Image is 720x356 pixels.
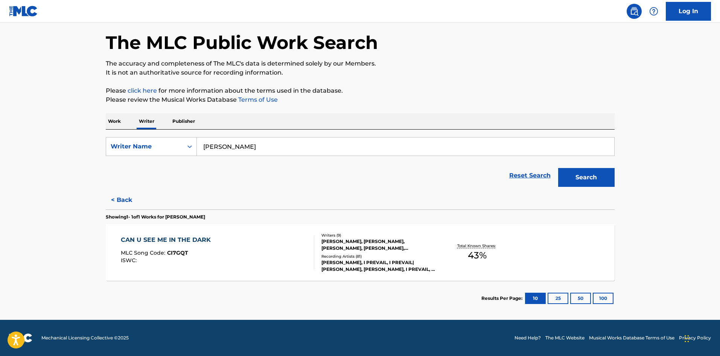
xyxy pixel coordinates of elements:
div: Writers ( 9 ) [321,232,435,238]
div: Drag [685,327,689,350]
p: Please for more information about the terms used in the database. [106,86,615,95]
p: Work [106,113,123,129]
p: Please review the Musical Works Database [106,95,615,104]
button: 50 [570,293,591,304]
p: Total Known Shares: [457,243,498,249]
button: 25 [548,293,568,304]
img: help [649,7,658,16]
span: CI7GQT [167,249,188,256]
div: Writer Name [111,142,178,151]
span: ISWC : [121,257,139,264]
p: The accuracy and completeness of The MLC's data is determined solely by our Members. [106,59,615,68]
a: Reset Search [505,167,554,184]
img: MLC Logo [9,6,38,17]
p: It is not an authoritative source for recording information. [106,68,615,77]
a: Need Help? [515,335,541,341]
p: Results Per Page: [481,295,524,302]
a: Log In [666,2,711,21]
div: Help [646,4,661,19]
a: Public Search [627,4,642,19]
p: Showing 1 - 1 of 1 Works for [PERSON_NAME] [106,214,205,220]
button: Search [558,168,615,187]
div: [PERSON_NAME], [PERSON_NAME], [PERSON_NAME], [PERSON_NAME], [PERSON_NAME], [PERSON_NAME], [PERSON... [321,238,435,252]
span: 43 % [468,249,487,262]
p: Writer [137,113,157,129]
a: Privacy Policy [679,335,711,341]
iframe: Chat Widget [682,320,720,356]
div: [PERSON_NAME], I PREVAIL, I PREVAIL|[PERSON_NAME], [PERSON_NAME], I PREVAIL, I PREVAIL|[PERSON_NA... [321,259,435,273]
h1: The MLC Public Work Search [106,31,378,54]
p: Publisher [170,113,197,129]
span: MLC Song Code : [121,249,167,256]
a: click here [128,87,157,94]
a: Terms of Use [237,96,278,103]
a: Musical Works Database Terms of Use [589,335,674,341]
img: search [630,7,639,16]
button: 10 [525,293,546,304]
a: The MLC Website [545,335,585,341]
span: Mechanical Licensing Collective © 2025 [41,335,129,341]
img: logo [9,333,32,342]
div: Recording Artists ( 81 ) [321,254,435,259]
div: CAN U SEE ME IN THE DARK [121,235,215,244]
a: CAN U SEE ME IN THE DARKMLC Song Code:CI7GQTISWC:Writers (9)[PERSON_NAME], [PERSON_NAME], [PERSON... [106,224,615,281]
form: Search Form [106,137,615,191]
button: < Back [106,191,151,209]
button: 100 [593,293,613,304]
